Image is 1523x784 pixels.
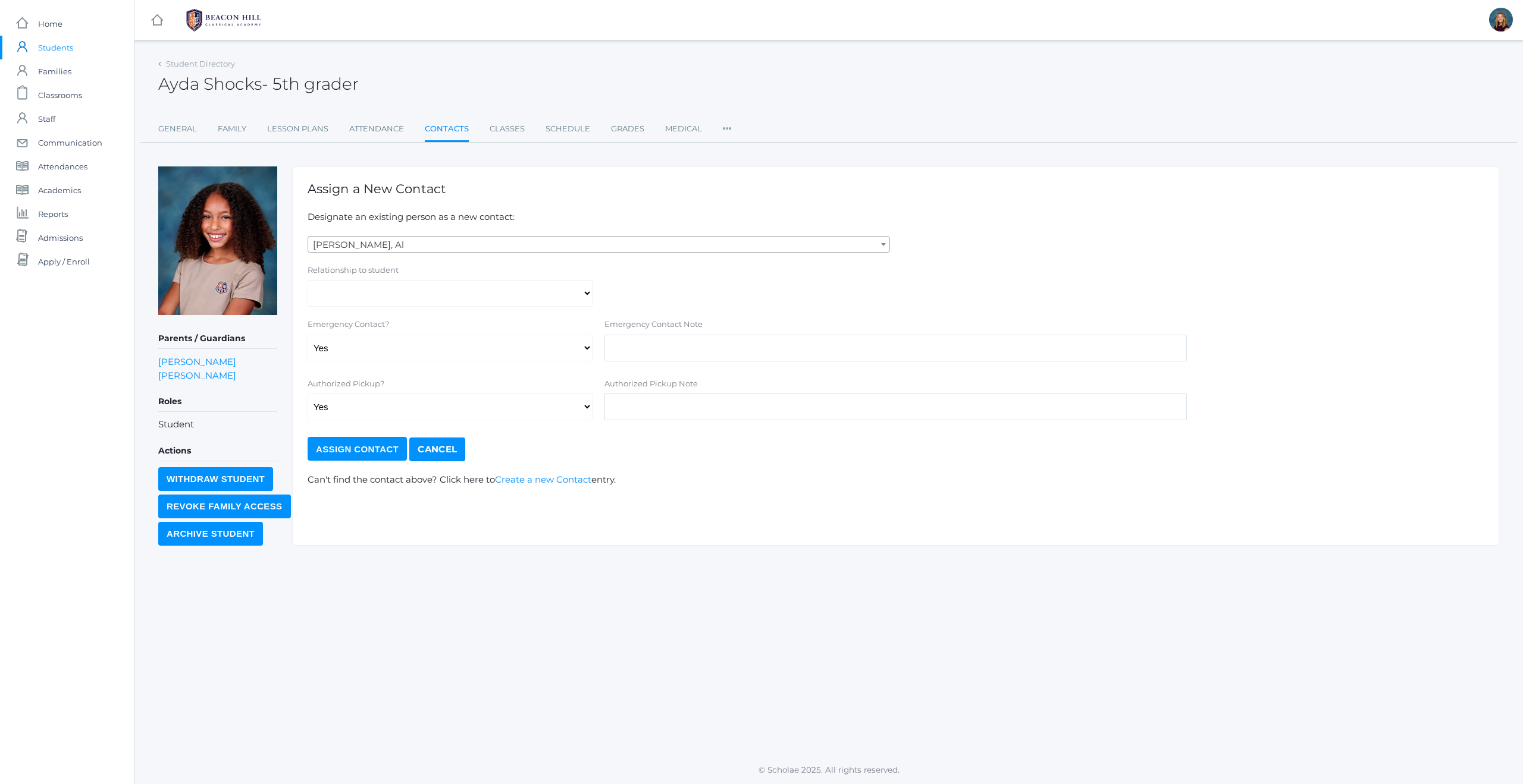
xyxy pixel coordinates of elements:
[308,210,1484,224] p: Designate an existing person as a new contact:
[308,437,407,461] input: Assign Contact
[308,319,389,330] label: Emergency Contact?
[604,319,703,330] label: Emergency Contact Note
[546,117,590,141] a: Schedule
[158,369,236,382] a: [PERSON_NAME]
[349,117,404,141] a: Attendance
[158,392,277,412] h5: Roles
[308,265,399,276] label: Relationship to student
[38,36,73,59] span: Students
[308,236,890,253] span: Abdulla, Al
[38,226,83,250] span: Admissions
[665,117,702,141] a: Medical
[38,12,62,36] span: Home
[218,117,246,141] a: Family
[308,473,1484,487] p: Can't find the contact above? Click here to entry.
[38,131,102,155] span: Communication
[38,202,68,226] span: Reports
[38,107,55,131] span: Staff
[267,117,328,141] a: Lesson Plans
[495,474,591,485] a: Create a new Contact
[308,182,1484,196] h1: Assign a New Contact
[38,155,87,178] span: Attendances
[158,117,197,141] a: General
[158,467,273,491] input: Withdraw Student
[158,329,277,349] h5: Parents / Guardians
[1489,8,1513,32] div: Lindsay Leeds
[38,250,90,273] span: Apply / Enroll
[158,166,277,315] img: Ayda Shocks
[38,59,71,83] span: Families
[409,437,465,461] a: Cancel
[179,5,268,35] img: 1_BHCALogos-05.png
[308,378,384,390] label: Authorized Pickup?
[158,441,277,461] h5: Actions
[425,117,469,143] a: Contacts
[262,74,359,94] span: - 5th grader
[611,117,644,141] a: Grades
[134,764,1523,776] p: © Scholae 2025. All rights reserved.
[38,178,81,202] span: Academics
[158,418,277,432] li: Student
[158,522,263,546] input: Archive Student
[604,378,698,390] label: Authorized Pickup Note
[158,355,236,369] a: [PERSON_NAME]
[308,237,889,253] span: Abdulla, Al
[490,117,525,141] a: Classes
[158,495,291,518] input: Revoke Family Access
[38,83,82,107] span: Classrooms
[158,75,359,93] h2: Ayda Shocks
[166,59,235,68] a: Student Directory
